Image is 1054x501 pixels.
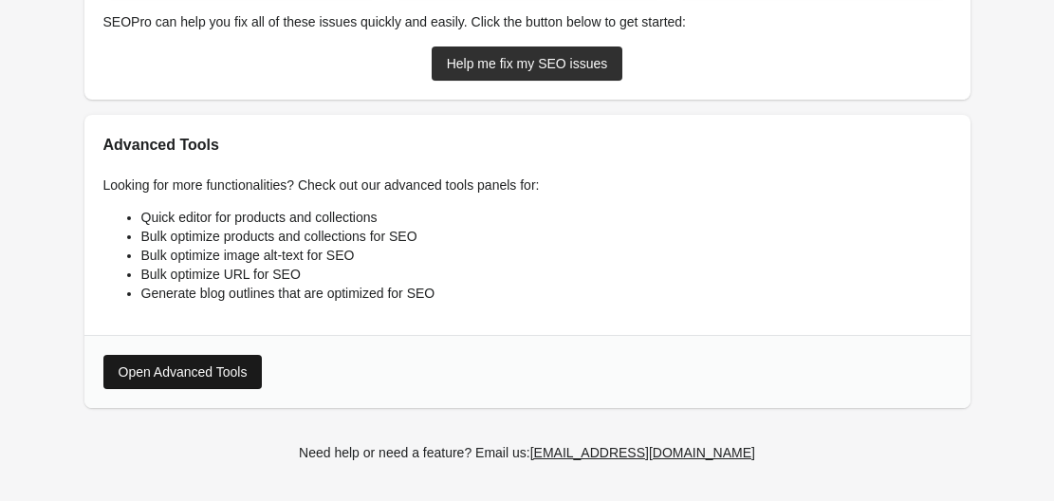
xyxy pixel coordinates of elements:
div: Help me fix my SEO issues [447,56,608,71]
li: Bulk optimize URL for SEO [141,265,952,284]
li: Bulk optimize products and collections for SEO [141,227,952,246]
p: SEOPro can help you fix all of these issues quickly and easily. Click the button below to get sta... [103,12,952,31]
li: Quick editor for products and collections [141,208,952,227]
div: Looking for more functionalities? Check out our advanced tools panels for: [84,157,971,335]
div: Need help or need a feature? Email us: [299,442,755,463]
div: [EMAIL_ADDRESS][DOMAIN_NAME] [530,445,755,460]
div: Open Advanced Tools [119,364,248,380]
button: Open Advanced Tools [103,355,263,389]
h2: Advanced Tools [103,134,952,157]
a: Help me fix my SEO issues [432,46,623,81]
a: [EMAIL_ADDRESS][DOMAIN_NAME] [523,436,763,470]
li: Bulk optimize image alt-text for SEO [141,246,952,265]
li: Generate blog outlines that are optimized for SEO [141,284,952,303]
